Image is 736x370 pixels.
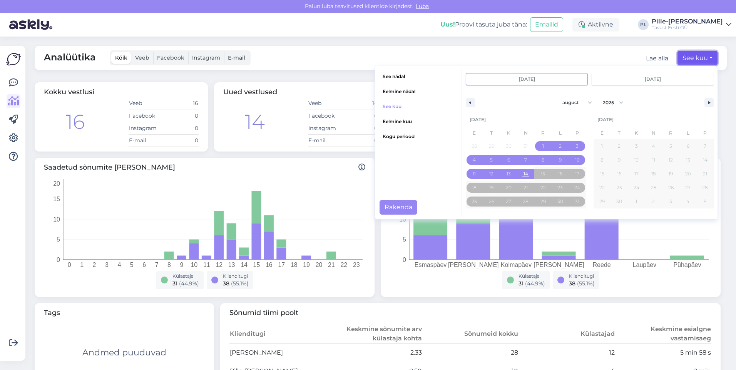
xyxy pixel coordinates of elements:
button: 15 [534,167,552,181]
span: 12 [669,153,673,167]
span: 1 [542,139,544,153]
span: Instagram [192,54,220,61]
tspan: Kolmapäev [501,262,532,268]
span: K [628,127,645,139]
span: Sõnumid tiimi poolt [229,308,712,318]
button: 22 [594,181,611,195]
tspan: 15 [53,196,60,202]
button: 8 [594,153,611,167]
button: 26 [662,181,679,195]
tspan: 6 [142,262,146,268]
button: 20 [500,181,517,195]
tspan: Esmaspäev [415,262,447,268]
span: 13 [686,153,690,167]
tspan: Laupäev [633,262,656,268]
img: Askly Logo [6,52,21,67]
div: 14 [245,107,265,137]
span: 23 [617,181,622,195]
span: P [696,127,714,139]
th: Keskmine sõnumite arv külastaja kohta [326,324,422,344]
span: 38 [569,280,575,287]
button: 21 [517,181,535,195]
span: N [517,127,535,139]
tspan: [PERSON_NAME] [534,262,584,268]
td: 28 [422,343,519,362]
button: 5 [483,153,500,167]
tspan: 21 [328,262,335,268]
button: 17 [628,167,645,181]
span: 9 [559,153,562,167]
span: L [679,127,697,139]
button: 28 [696,181,714,195]
button: 6 [500,153,517,167]
button: 25 [645,181,662,195]
span: P [569,127,586,139]
button: 10 [628,153,645,167]
div: Proovi tasuta juba täna: [440,20,527,29]
span: Kogu periood [375,129,462,144]
button: 16 [552,167,569,181]
button: 18 [466,181,483,195]
button: 24 [628,181,645,195]
button: 7 [517,153,535,167]
td: [PERSON_NAME] [229,343,326,362]
span: 15 [541,167,545,181]
td: 12 [519,343,615,362]
button: 29 [534,195,552,208]
span: 2 [559,139,562,153]
button: 13 [679,153,697,167]
tspan: 14 [241,262,248,268]
span: 3 [635,139,638,153]
button: Rakenda [380,200,417,215]
span: 14 [703,153,708,167]
tspan: 23 [353,262,360,268]
button: See kuu [375,99,462,114]
button: 6 [679,139,697,153]
span: 11 [652,153,655,167]
tspan: 5 [130,262,134,268]
button: 11 [645,153,662,167]
button: 20 [679,167,697,181]
td: E-mail [129,134,164,147]
button: 3 [569,139,586,153]
span: Tags [44,308,205,318]
tspan: 5 [403,236,406,243]
span: 16 [558,167,562,181]
button: 12 [662,153,679,167]
tspan: 11 [203,262,210,268]
div: [DATE] [594,112,714,127]
span: 29 [599,195,605,208]
td: Veeb [308,97,343,110]
tspan: 9 [180,262,184,268]
span: 21 [524,181,528,195]
a: Pille-[PERSON_NAME]Tavast Eesti OÜ [652,18,731,31]
span: Uued vestlused [223,88,277,96]
span: 21 [703,167,707,181]
span: 20 [506,181,512,195]
span: 11 [473,167,476,181]
td: E-mail [308,134,343,147]
span: 27 [685,181,691,195]
td: Veeb [129,97,164,110]
tspan: 22 [340,262,347,268]
span: Luba [413,3,431,10]
tspan: 2 [93,262,96,268]
button: 19 [662,167,679,181]
th: Klienditugi [229,324,326,344]
span: 18 [472,181,477,195]
button: 22 [534,181,552,195]
span: 13 [507,167,511,181]
button: 4 [466,153,483,167]
button: 14 [517,167,535,181]
span: 7 [704,139,706,153]
span: 7 [524,153,527,167]
button: 7 [696,139,714,153]
span: 19 [669,167,673,181]
button: 3 [628,139,645,153]
button: 14 [696,153,714,167]
th: Külastajad [519,324,615,344]
span: 23 [557,181,563,195]
span: L [552,127,569,139]
button: Lae alla [646,54,668,63]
